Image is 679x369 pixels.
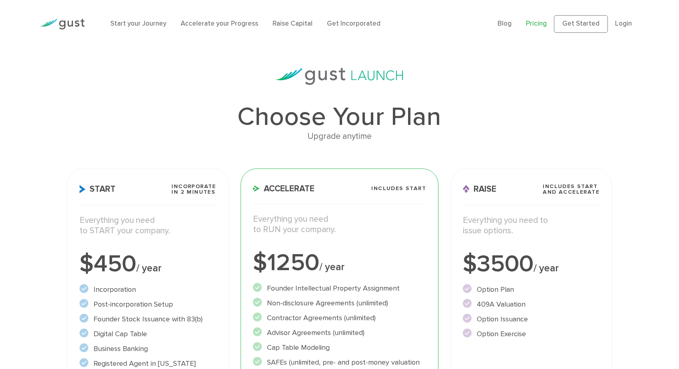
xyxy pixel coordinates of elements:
span: Raise [463,185,496,193]
li: Digital Cap Table [80,329,216,339]
li: Non-disclosure Agreements (unlimited) [253,298,426,309]
div: $450 [80,252,216,276]
li: Option Exercise [463,329,599,339]
li: 409A Valuation [463,299,599,310]
li: Registered Agent in [US_STATE] [80,358,216,369]
li: Cap Table Modeling [253,342,426,353]
li: Founder Stock Issuance with 83(b) [80,314,216,325]
span: Start [80,185,115,193]
div: $1250 [253,251,426,275]
a: Start your Journey [110,20,166,28]
a: Get Started [554,15,608,33]
p: Everything you need to issue options. [463,215,599,237]
span: / year [136,262,161,274]
p: Everything you need to START your company. [80,215,216,237]
a: Raise Capital [273,20,313,28]
img: Raise Icon [463,185,470,193]
a: Pricing [526,20,547,28]
div: $3500 [463,252,599,276]
li: Founder Intellectual Property Assignment [253,283,426,294]
span: / year [534,262,559,274]
li: Incorporation [80,284,216,295]
a: Login [615,20,632,28]
div: Upgrade anytime [67,130,612,143]
p: Everything you need to RUN your company. [253,214,426,235]
img: Gust Logo [40,19,85,30]
span: Includes START [371,186,426,191]
a: Blog [498,20,512,28]
li: Post-incorporation Setup [80,299,216,310]
span: Accelerate [253,184,315,193]
a: Get Incorporated [327,20,380,28]
span: / year [319,261,344,273]
li: Advisor Agreements (unlimited) [253,327,426,338]
li: Contractor Agreements (unlimited) [253,313,426,323]
li: Business Banking [80,343,216,354]
img: gust-launch-logos.svg [275,68,403,85]
li: Option Plan [463,284,599,295]
img: Accelerate Icon [253,185,260,192]
a: Accelerate your Progress [181,20,258,28]
li: Option Issuance [463,314,599,325]
span: Includes START and ACCELERATE [543,184,599,195]
h1: Choose Your Plan [67,104,612,130]
span: Incorporate in 2 Minutes [171,184,216,195]
img: Start Icon X2 [80,185,86,193]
